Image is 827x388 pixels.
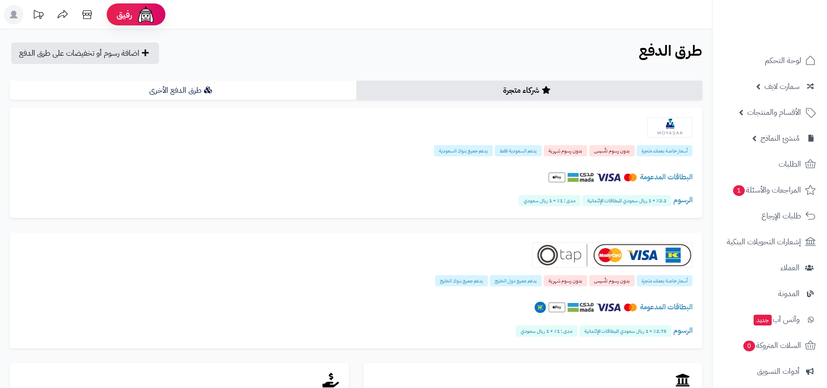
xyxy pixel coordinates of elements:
img: logo-2.png [760,26,818,47]
span: أسعار خاصة بعملاء متجرة [637,145,692,156]
a: لوحة التحكم [718,49,821,72]
span: سمارت لايف [764,80,800,93]
span: يدعم جميع بنوك الخليج [435,275,488,286]
b: طرق الدفع [639,40,702,62]
img: Moyasar [647,117,692,138]
span: أسعار خاصة بعملاء متجرة [637,275,692,286]
a: Tap أسعار خاصة بعملاء متجرة بدون رسوم تأسيس بدون رسوم شهرية يدعم جميع دول الخليج يدعم جميع بنوك ا... [10,233,702,348]
a: وآتس آبجديد [718,308,821,331]
a: إشعارات التحويلات البنكية [718,230,821,254]
span: مدى : 1٪ + 1 ريال سعودي [519,195,580,206]
a: اضافة رسوم أو تخفيضات على طرق الدفع [11,43,159,64]
span: 2.75٪ + 1 ريال سعودي للبطاقات الإئتمانية [579,325,671,337]
img: ai-face.png [136,5,156,24]
span: إشعارات التحويلات البنكية [727,235,801,249]
img: Tap [532,242,692,268]
span: مدى : 1٪ + 1 ريال سعودي [516,325,577,337]
span: يدعم السعودية فقط [495,145,542,156]
span: 0 [743,341,755,351]
span: مُنشئ النماذج [760,131,800,145]
span: 2.2٪ + 1 ريال سعودي للبطاقات الإئتمانية [582,195,671,206]
span: الرسوم [673,194,692,205]
span: بدون رسوم تأسيس [589,145,635,156]
span: وآتس آب [753,313,800,326]
span: العملاء [781,261,800,275]
span: يدعم جميع دول الخليج [490,275,542,286]
span: أدوات التسويق [757,365,800,378]
a: Moyasar أسعار خاصة بعملاء متجرة بدون رسوم تأسيس بدون رسوم شهرية يدعم السعودية فقط يدعم جميع بنوك ... [10,108,702,218]
span: الرسوم [673,325,692,336]
span: 1 [733,185,745,196]
a: طلبات الإرجاع [718,204,821,228]
span: بدون رسوم تأسيس [589,275,635,286]
a: تحديثات المنصة [26,5,50,27]
span: المدونة [778,287,800,301]
span: جديد [754,315,772,325]
a: طرق الدفع الأخرى [10,81,356,100]
a: الطلبات [718,152,821,176]
span: رفيق [116,9,132,21]
a: السلات المتروكة0 [718,334,821,357]
a: أدوات التسويق [718,360,821,383]
a: العملاء [718,256,821,280]
span: الأقسام والمنتجات [747,106,801,119]
span: طلبات الإرجاع [761,209,801,223]
span: بدون رسوم شهرية [544,145,587,156]
span: البطاقات المدعومة [640,302,692,312]
a: المراجعات والأسئلة1 [718,178,821,202]
span: لوحة التحكم [765,54,801,67]
span: الطلبات [779,157,801,171]
span: المراجعات والأسئلة [732,183,801,197]
a: شركاء متجرة [356,81,703,100]
span: بدون رسوم شهرية [544,275,587,286]
a: المدونة [718,282,821,305]
span: يدعم جميع بنوك السعودية [434,145,493,156]
span: السلات المتروكة [742,339,801,352]
span: البطاقات المدعومة [640,172,692,182]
